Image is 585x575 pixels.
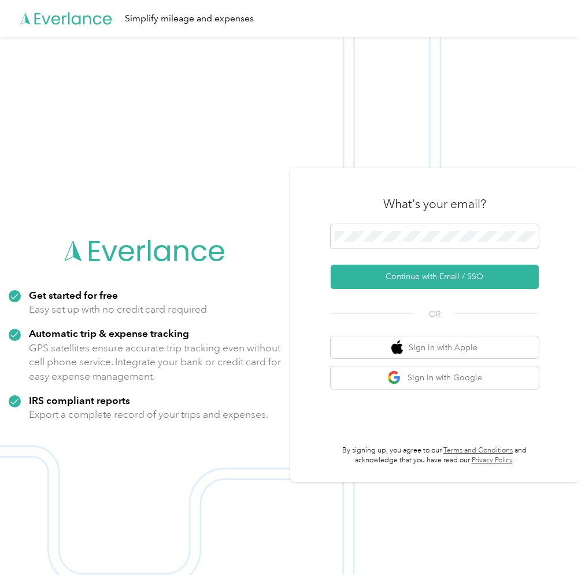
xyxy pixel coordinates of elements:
a: Terms and Conditions [443,446,513,455]
strong: Automatic trip & expense tracking [29,327,189,339]
button: Continue with Email / SSO [331,265,539,289]
strong: IRS compliant reports [29,394,130,406]
button: apple logoSign in with Apple [331,336,539,359]
strong: Get started for free [29,289,118,301]
p: Easy set up with no credit card required [29,302,207,317]
a: Privacy Policy [472,456,513,465]
p: By signing up, you agree to our and acknowledge that you have read our . [331,446,539,466]
p: GPS satellites ensure accurate trip tracking even without cell phone service. Integrate your bank... [29,341,282,384]
img: google logo [387,370,402,385]
iframe: Everlance-gr Chat Button Frame [520,510,585,575]
span: OR [414,308,455,320]
h3: What's your email? [383,196,486,212]
p: Export a complete record of your trips and expenses. [29,407,268,422]
img: apple logo [391,340,403,355]
button: google logoSign in with Google [331,366,539,389]
div: Simplify mileage and expenses [125,12,254,26]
